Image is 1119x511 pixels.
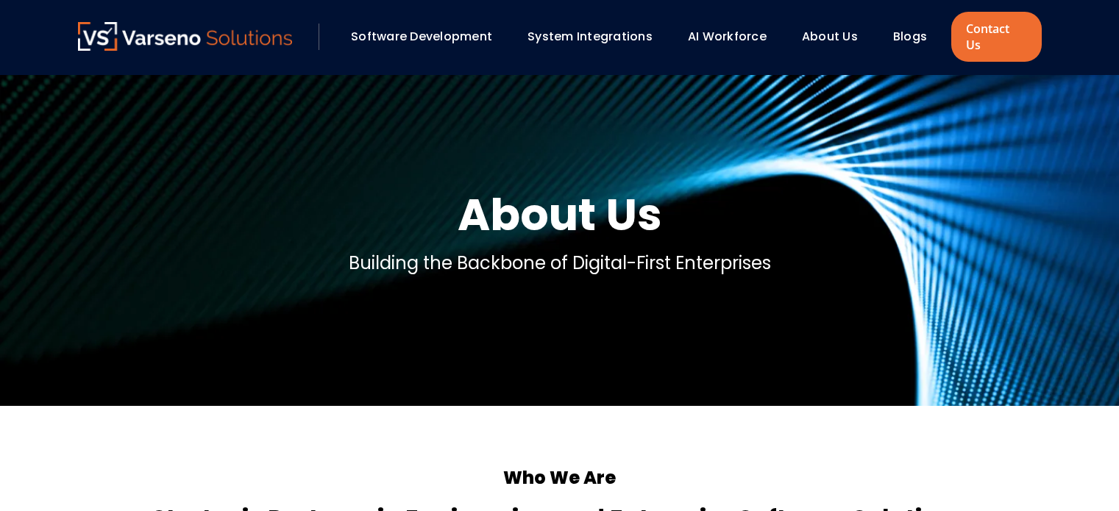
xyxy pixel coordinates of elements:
[688,28,767,45] a: AI Workforce
[78,22,293,51] a: Varseno Solutions – Product Engineering & IT Services
[886,24,948,49] div: Blogs
[681,24,787,49] div: AI Workforce
[344,24,513,49] div: Software Development
[795,24,878,49] div: About Us
[802,28,858,45] a: About Us
[458,185,662,244] h1: About Us
[349,250,771,276] p: Building the Backbone of Digital-First Enterprises
[951,12,1041,62] a: Contact Us
[893,28,927,45] a: Blogs
[78,465,1042,491] h5: Who We Are
[527,28,653,45] a: System Integrations
[78,22,293,51] img: Varseno Solutions – Product Engineering & IT Services
[351,28,492,45] a: Software Development
[520,24,673,49] div: System Integrations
